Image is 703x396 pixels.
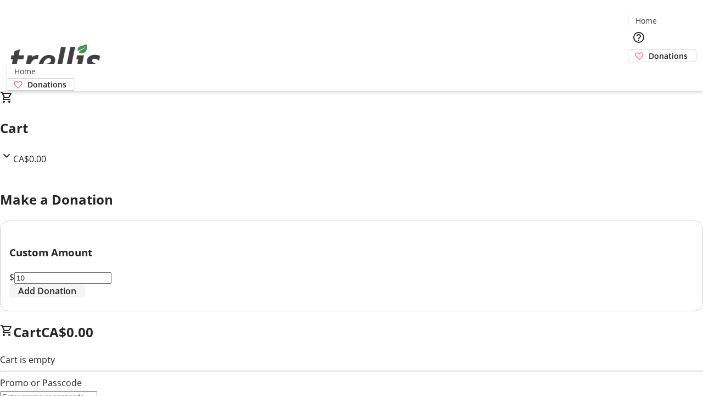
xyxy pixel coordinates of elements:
[7,78,75,91] a: Donations
[13,153,46,165] span: CA$0.00
[635,15,657,26] span: Home
[14,272,111,284] input: Donation Amount
[41,323,93,341] span: CA$0.00
[649,50,688,62] span: Donations
[628,26,650,48] button: Help
[628,50,696,62] a: Donations
[7,65,42,77] a: Home
[27,79,66,90] span: Donations
[18,284,76,298] span: Add Donation
[9,245,694,260] h3: Custom Amount
[628,62,650,84] button: Cart
[9,284,85,298] button: Add Donation
[14,65,36,77] span: Home
[9,271,14,283] span: $
[7,32,104,87] img: Orient E2E Organization 0iFQ4CTjzl's Logo
[628,15,663,26] a: Home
